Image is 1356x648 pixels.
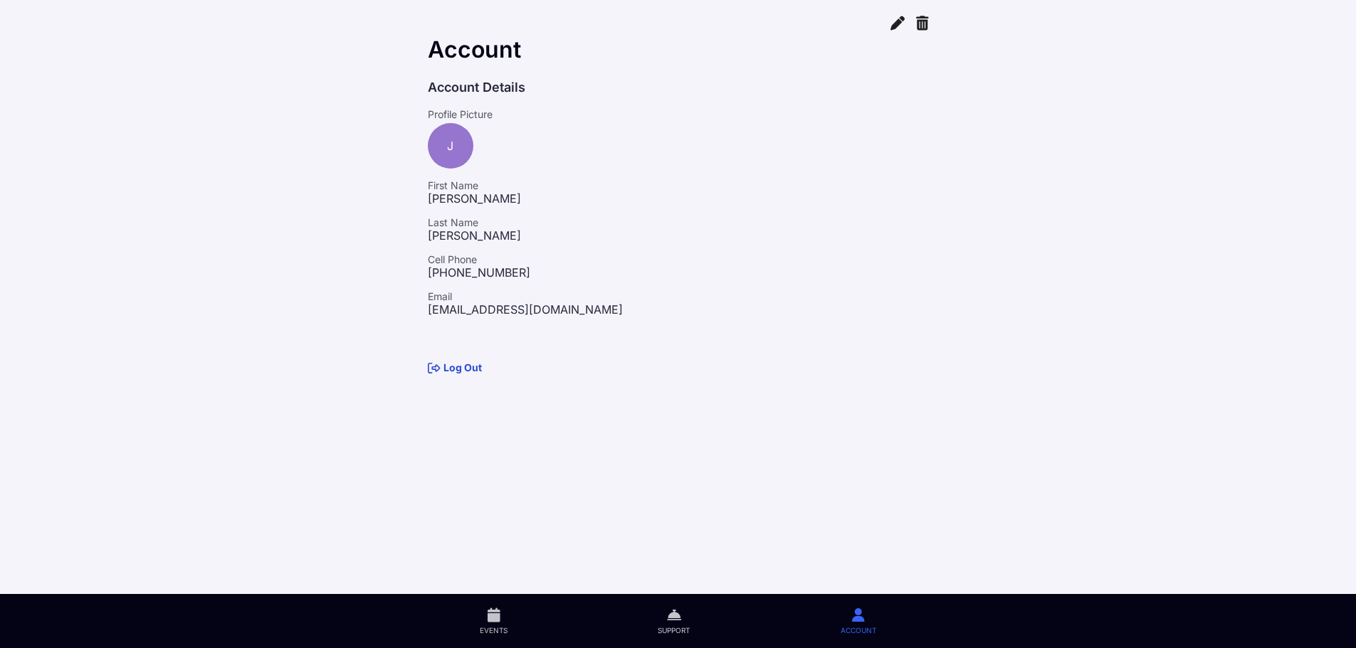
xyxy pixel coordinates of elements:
div: Account [428,36,929,63]
a: Support [583,594,765,648]
span: J [447,139,453,153]
span: Support [658,625,690,635]
p: [PERSON_NAME] [428,191,929,206]
span: Events [480,625,508,635]
p: Last Name [428,217,929,228]
a: Account [765,594,951,648]
a: Events [405,594,583,648]
p: Account Details [428,78,929,97]
p: [PHONE_NUMBER] [428,265,929,280]
p: Cell Phone [428,254,929,265]
span: Account [841,625,876,635]
p: Profile Picture [428,109,929,120]
p: [EMAIL_ADDRESS][DOMAIN_NAME] [428,302,929,317]
a: Log Out [428,361,482,373]
p: Email [428,291,929,302]
p: [PERSON_NAME] [428,228,929,243]
p: First Name [428,180,929,191]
